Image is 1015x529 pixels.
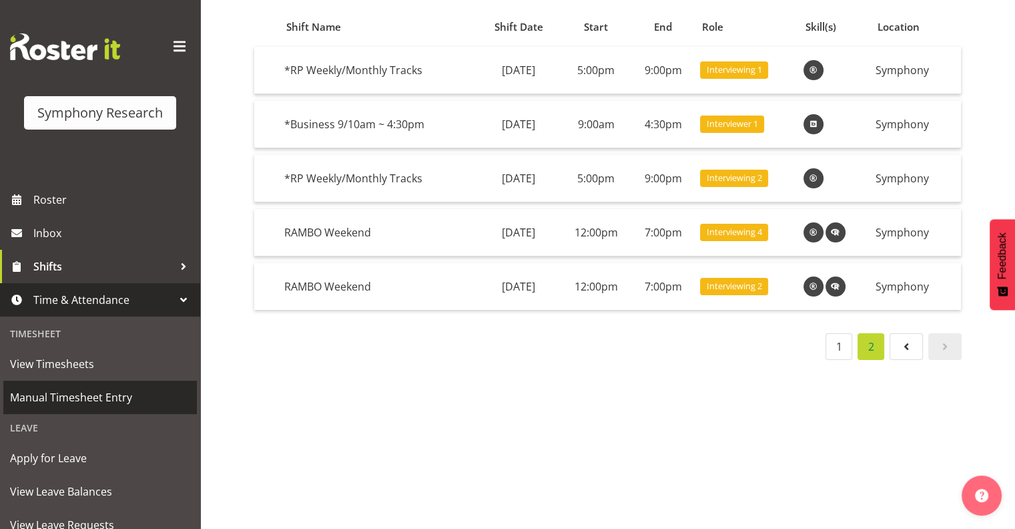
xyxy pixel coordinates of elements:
[3,442,197,475] a: Apply for Leave
[975,489,988,502] img: help-xxl-2.png
[825,333,852,360] a: 1
[870,209,961,256] td: Symphony
[706,280,761,293] span: Interviewing 2
[706,172,761,184] span: Interviewing 2
[706,118,757,130] span: Interviewer 1
[561,101,631,148] td: 9:00am
[631,209,694,256] td: 7:00pm
[706,63,761,76] span: Interviewing 1
[706,226,761,238] span: Interviewing 4
[996,232,1008,279] span: Feedback
[286,19,341,35] span: Shift Name
[870,47,961,94] td: Symphony
[33,256,174,277] span: Shifts
[33,290,174,310] span: Time & Attendance
[631,47,694,94] td: 9:00pm
[631,155,694,202] td: 9:00pm
[631,263,694,310] td: 7:00pm
[3,381,197,414] a: Manual Timesheet Entry
[33,190,194,210] span: Roster
[561,209,631,256] td: 12:00pm
[494,19,543,35] span: Shift Date
[805,19,836,35] span: Skill(s)
[990,219,1015,310] button: Feedback - Show survey
[654,19,672,35] span: End
[37,103,163,123] div: Symphony Research
[279,263,477,310] td: RAMBO Weekend
[476,101,561,148] td: [DATE]
[870,101,961,148] td: Symphony
[3,347,197,381] a: View Timesheets
[631,101,694,148] td: 4:30pm
[878,19,920,35] span: Location
[10,387,190,407] span: Manual Timesheet Entry
[279,101,477,148] td: *Business 9/10am ~ 4:30pm
[10,482,190,502] span: View Leave Balances
[10,448,190,468] span: Apply for Leave
[476,47,561,94] td: [DATE]
[33,223,194,243] span: Inbox
[3,414,197,442] div: Leave
[279,155,477,202] td: *RP Weekly/Monthly Tracks
[279,47,477,94] td: *RP Weekly/Monthly Tracks
[10,33,120,60] img: Rosterit website logo
[584,19,608,35] span: Start
[870,263,961,310] td: Symphony
[3,475,197,508] a: View Leave Balances
[476,209,561,256] td: [DATE]
[702,19,723,35] span: Role
[561,47,631,94] td: 5:00pm
[476,155,561,202] td: [DATE]
[476,263,561,310] td: [DATE]
[561,263,631,310] td: 12:00pm
[561,155,631,202] td: 5:00pm
[279,209,477,256] td: RAMBO Weekend
[870,155,961,202] td: Symphony
[3,320,197,347] div: Timesheet
[10,354,190,374] span: View Timesheets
